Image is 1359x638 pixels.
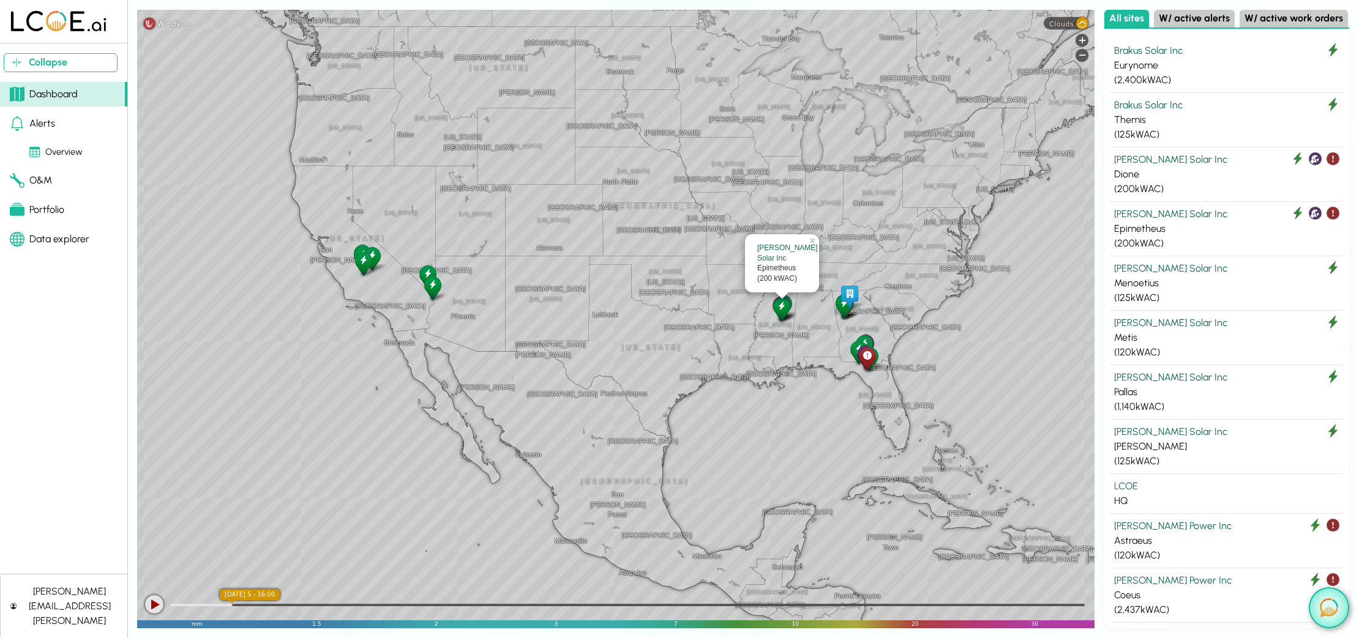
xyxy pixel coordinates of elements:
div: ( 2,400 kWAC) [1114,73,1339,87]
button: [PERSON_NAME] Solar Inc Menoetius (125kWAC) [1109,256,1344,311]
div: O&M [10,173,52,188]
div: Brakus Solar Inc [1114,98,1339,113]
div: Epimetheus [1114,221,1339,236]
div: ( 120 kWAC) [1114,548,1339,563]
div: ( 200 kWAC) [1114,236,1339,251]
div: ( 125 kWAC) [1114,454,1339,469]
div: Overview [29,146,83,159]
img: open chat [1320,598,1338,617]
button: Brakus Solar Inc Themis (125kWAC) [1109,93,1344,147]
div: Select site list category [1104,10,1349,29]
div: LCOE [1114,479,1339,494]
div: Dashboard [10,87,78,102]
div: Metis [361,245,383,272]
div: ( 2,437 kWAC) [1114,603,1339,617]
div: (200 kWAC) [757,273,807,284]
button: W/ active alerts [1154,10,1235,28]
div: Epimetheus [757,263,807,273]
div: [PERSON_NAME] Solar Inc [1114,425,1339,439]
div: Zoom out [1076,49,1088,62]
button: [PERSON_NAME] Power Inc Astraeus (120kWAC) [1109,514,1344,568]
a: × [808,234,819,243]
button: [PERSON_NAME] Solar Inc Epimetheus (200kWAC) [1109,202,1344,256]
div: Styx [853,333,875,360]
div: ( 200 kWAC) [1114,182,1339,196]
div: HQ [839,283,860,311]
div: Astraeus [856,345,878,373]
div: Themis [771,295,792,323]
button: Brakus Solar Inc Eurynome (2,400kWAC) [1109,39,1344,93]
div: HQ [1114,494,1339,508]
div: Zoom in [1076,34,1088,46]
div: Asteria [833,292,855,320]
div: local time [220,589,280,600]
button: [PERSON_NAME] Solar Inc Pallas (1,140kWAC) [1109,365,1344,420]
div: Helios [353,250,374,277]
div: [PERSON_NAME] Solar Inc [1114,316,1339,330]
button: [PERSON_NAME] Power Inc Coeus (2,437kWAC) [1109,568,1344,623]
button: [PERSON_NAME] Solar Inc [PERSON_NAME] (125kWAC) [1109,420,1344,474]
div: Portfolio [10,202,64,217]
div: Cronus [848,338,869,366]
div: Dione [1114,167,1339,182]
button: Collapse [4,53,118,72]
div: Epimetheus [771,294,793,322]
div: [DATE] 5 - 16:00 [220,589,280,600]
div: Dione [770,294,792,322]
div: Menoetius [1114,276,1339,291]
button: [PERSON_NAME] Solar Inc Dione (200kWAC) [1109,147,1344,202]
div: ( 125 kWAC) [1114,127,1339,142]
div: Brakus Solar Inc [1114,43,1339,58]
div: Astraeus [1114,533,1339,548]
div: [PERSON_NAME] Power Inc [1114,573,1339,588]
button: All sites [1104,10,1149,28]
span: Clouds [1049,20,1074,28]
div: Eurynome [422,274,443,302]
div: Coeus [1114,588,1339,603]
div: Eurybia [351,242,373,270]
div: ( 120 kWAC) [1114,345,1339,360]
div: [PERSON_NAME] Solar Inc [1114,152,1339,167]
div: [PERSON_NAME] Power Inc [1114,519,1339,533]
div: Hyperion [773,292,794,320]
button: LCOE HQ [1109,474,1344,514]
button: [PERSON_NAME] Solar Inc Metis (120kWAC) [1109,311,1344,365]
div: Menoetius [417,263,438,291]
div: [PERSON_NAME] Solar Inc [1114,370,1339,385]
button: W/ active work orders [1240,10,1348,28]
div: Pallas [1114,385,1339,399]
div: [PERSON_NAME] Solar Inc [757,243,807,264]
div: [PERSON_NAME] [1114,439,1339,454]
div: [PERSON_NAME][EMAIL_ADDRESS][PERSON_NAME] [21,584,118,628]
div: Themis [1114,113,1339,127]
div: Eurynome [1114,58,1339,73]
div: Theia [833,292,855,319]
div: ( 1,140 kWAC) [1114,399,1339,414]
div: Clymene [351,244,373,272]
div: Metis [1114,330,1339,345]
div: Data explorer [10,232,89,247]
div: Aura [855,332,876,360]
div: Alerts [10,116,55,131]
div: [PERSON_NAME] Solar Inc [1114,261,1339,276]
div: [PERSON_NAME] Solar Inc [1114,207,1339,221]
div: Crius [855,343,876,371]
div: ( 125 kWAC) [1114,291,1339,305]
